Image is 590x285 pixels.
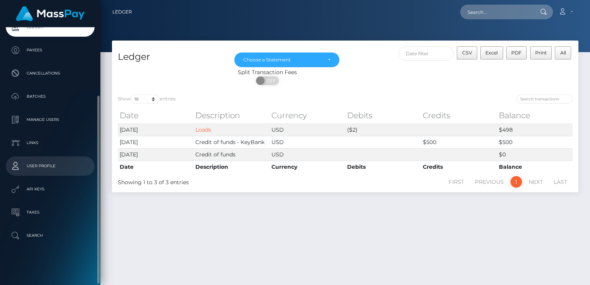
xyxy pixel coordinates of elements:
p: Taxes [9,207,92,218]
td: $0 [497,148,573,161]
span: OFF [260,76,280,85]
a: Batches [6,87,95,106]
a: Ledger [112,4,132,20]
button: Excel [480,46,503,59]
h4: Ledger [118,50,223,64]
th: Description [193,108,269,123]
th: Currency [270,108,345,123]
td: $498 [497,124,573,136]
td: [DATE] [118,136,193,148]
td: USD [270,136,345,148]
a: Payees [6,41,95,60]
button: Print [530,46,552,59]
th: Date [118,108,193,123]
input: Search transactions [517,95,573,103]
th: Balance [497,108,573,123]
th: Credits [421,108,497,123]
img: MassPay Logo [16,6,85,21]
a: Cancellations [6,64,95,83]
span: PDF [511,50,522,56]
td: USD [270,148,345,161]
td: $500 [421,136,497,148]
label: Show entries [118,95,176,103]
td: ($2) [345,124,421,136]
p: Links [9,137,92,149]
a: Search [6,226,95,245]
span: Excel [485,50,498,56]
p: Batches [9,91,92,102]
a: Loads [195,126,211,133]
span: Print [535,50,547,56]
span: All [560,50,566,56]
p: Cancellations [9,68,92,79]
th: Date [118,161,193,173]
button: Choose a Statement [234,53,339,67]
a: API Keys [6,180,95,199]
td: $500 [497,136,573,148]
td: Credit of funds - KeyBank [193,136,269,148]
p: API Keys [9,183,92,195]
button: PDF [506,46,527,59]
div: Split Transaction Fees [112,68,423,76]
p: Manage Users [9,114,92,126]
span: CSV [462,50,472,56]
input: Search... [460,5,533,19]
a: User Profile [6,156,95,176]
a: 1 [510,176,522,188]
select: Showentries [131,95,160,103]
input: Date filter [398,46,454,61]
a: Taxes [6,203,95,222]
a: Links [6,133,95,153]
th: Debits [345,161,421,173]
div: Choose a Statement [243,57,322,63]
td: USD [270,124,345,136]
th: Description [193,161,269,173]
p: Payees [9,44,92,56]
th: Credits [421,161,497,173]
td: Credit of funds [193,148,269,161]
button: All [555,46,571,59]
td: [DATE] [118,124,193,136]
td: [DATE] [118,148,193,161]
button: CSV [457,46,477,59]
th: Balance [497,161,573,173]
p: User Profile [9,160,92,172]
th: Debits [345,108,421,123]
p: Search [9,230,92,241]
div: Showing 1 to 3 of 3 entries [118,175,300,187]
th: Currency [270,161,345,173]
a: Manage Users [6,110,95,129]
